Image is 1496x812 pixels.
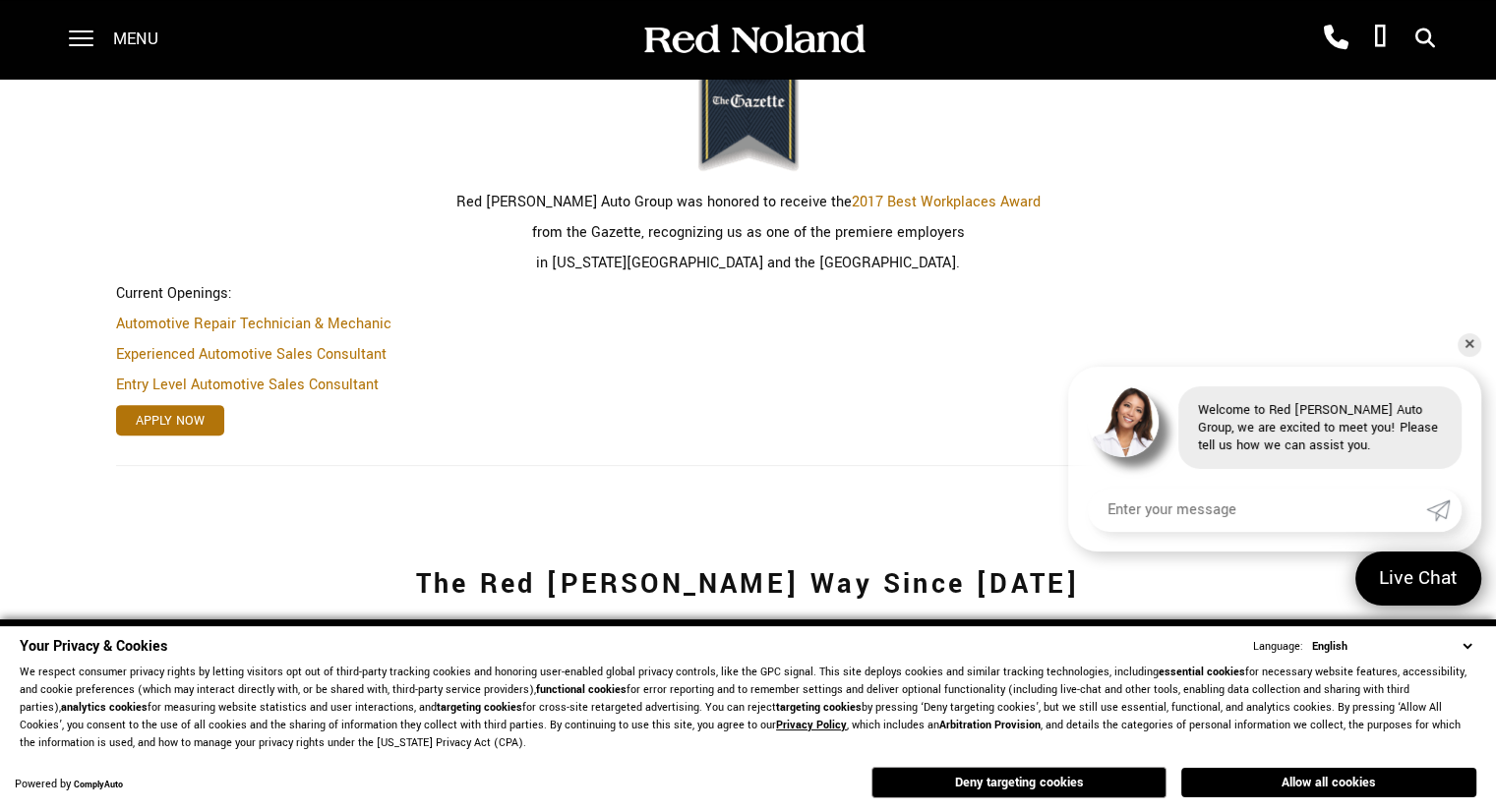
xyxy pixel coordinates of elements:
[871,767,1167,798] button: Deny targeting cookies
[116,405,224,435] a: Apply Now
[116,222,1379,243] p: from the Gazette, recognizing us as one of the premiere employers
[1088,386,1159,457] img: Agent profile photo
[1159,665,1245,679] strong: essential cookies
[1307,637,1476,656] select: Language Select
[1426,489,1462,532] a: Submit
[437,700,522,715] strong: targeting cookies
[939,718,1041,732] strong: Arbitration Provision
[1178,386,1462,469] div: Welcome to Red [PERSON_NAME] Auto Group, we are excited to meet you! Please tell us how we can as...
[116,314,391,334] a: Automotive Repair Technician & Mechanic
[1088,489,1426,532] input: Enter your message
[1181,768,1476,797] button: Allow all cookies
[20,636,167,657] span: Your Privacy & Cookies
[536,682,627,697] strong: functional cookies
[1369,565,1467,592] span: Live Chat
[116,283,1379,304] p: Current Openings:
[640,23,867,57] img: Red Noland Auto Group
[61,700,148,715] strong: analytics cookies
[116,344,387,365] a: Experienced Automotive Sales Consultant
[116,192,1379,212] p: Red [PERSON_NAME] Auto Group was honored to receive the
[1355,551,1481,606] a: Live Chat
[15,779,123,791] div: Powered by
[852,192,1041,212] a: 2017 Best Workplaces Award
[101,546,1394,624] h1: The Red [PERSON_NAME] Way Since [DATE]
[20,664,1476,752] p: We respect consumer privacy rights by letting visitors opt out of third-party tracking cookies an...
[776,700,862,715] strong: targeting cookies
[1253,641,1303,653] div: Language:
[116,375,379,395] a: Entry Level Automotive Sales Consultant
[74,779,123,791] a: ComplyAuto
[116,253,1379,273] p: in [US_STATE][GEOGRAPHIC_DATA] and the [GEOGRAPHIC_DATA].
[776,718,847,732] a: Privacy Policy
